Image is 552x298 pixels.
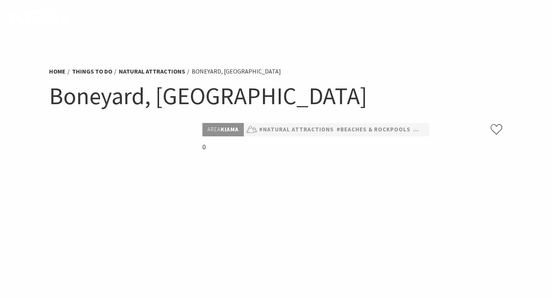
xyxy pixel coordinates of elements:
span: Home [171,15,190,24]
span: Stay [270,15,287,24]
h1: Boneyard, [GEOGRAPHIC_DATA] [49,80,503,111]
a: See & Do [302,15,332,25]
a: #Natural Attractions [259,125,334,134]
li: Boneyard, [GEOGRAPHIC_DATA] [192,67,281,77]
a: Destinations [205,15,255,25]
a: Book now [433,15,469,25]
a: Stay [270,15,287,25]
a: #Beaches & Rockpools [337,125,411,134]
nav: Main Menu [163,13,477,26]
img: Kiama Logo [9,9,71,30]
a: Home [49,67,66,75]
span: Book now [433,15,469,24]
a: Natural Attractions [119,67,185,75]
span: What’s On [380,15,417,24]
span: Area [207,126,221,133]
span: Plan [348,15,365,24]
a: Things To Do [72,67,112,75]
a: Home [171,15,190,25]
a: What’s On [380,15,417,25]
span: See & Do [302,15,332,24]
span: Destinations [205,15,255,24]
a: Plan [348,15,365,25]
p: Kiama [202,123,244,136]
